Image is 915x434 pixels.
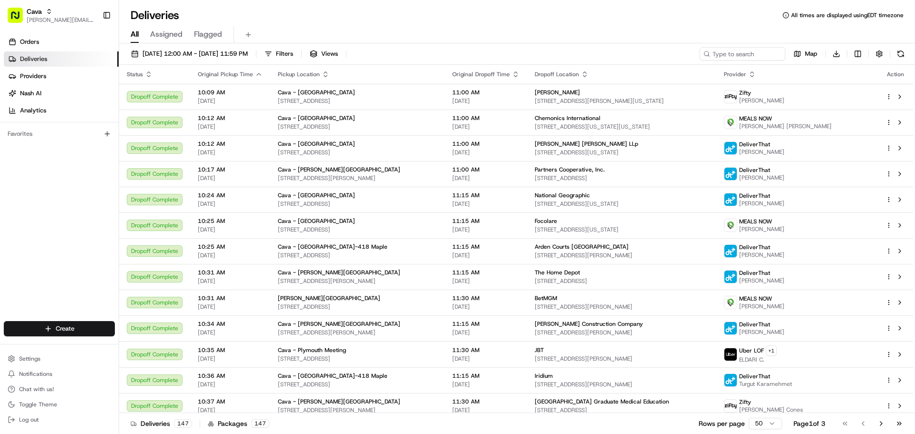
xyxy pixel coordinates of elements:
span: [DATE] [452,303,519,311]
span: National Geographic [535,192,590,199]
span: 10:24 AM [198,192,263,199]
span: [STREET_ADDRESS][US_STATE] [535,200,709,208]
span: Focolare [535,217,557,225]
a: 📗Knowledge Base [6,209,77,226]
a: Providers [4,69,119,84]
span: [PERSON_NAME] [739,225,784,233]
span: Assigned [150,29,183,40]
button: Toggle Theme [4,398,115,411]
a: Powered byPylon [67,236,115,243]
div: Past conversations [10,124,61,131]
span: [PERSON_NAME] [739,251,784,259]
button: See all [148,122,173,133]
span: DeliverThat [739,269,770,277]
span: Status [127,71,143,78]
p: Welcome 👋 [10,38,173,53]
span: [DATE] [198,252,263,259]
a: Nash AI [4,86,119,101]
img: profile_deliverthat_partner.png [724,271,737,283]
span: Cava - [GEOGRAPHIC_DATA] [278,217,355,225]
button: Chat with us! [4,383,115,396]
span: [STREET_ADDRESS] [278,303,437,311]
span: [PERSON_NAME] [30,148,77,155]
span: ELDARI C. [739,356,777,363]
span: [STREET_ADDRESS] [535,277,709,285]
span: MEALS NOW [739,295,772,303]
span: 11:30 AM [452,398,519,405]
span: Filters [276,50,293,58]
span: [DATE] [452,381,519,388]
img: profile_deliverthat_partner.png [724,142,737,154]
span: [STREET_ADDRESS] [278,252,437,259]
input: Clear [25,61,157,71]
img: 1724597045416-56b7ee45-8013-43a0-a6f9-03cb97ddad50 [20,91,37,108]
span: [STREET_ADDRESS] [278,97,437,105]
span: Turgut Karamehmet [739,380,792,388]
span: [PERSON_NAME] [739,97,784,104]
span: [STREET_ADDRESS][PERSON_NAME] [278,329,437,336]
span: Pickup Location [278,71,320,78]
span: 11:15 AM [452,269,519,276]
h1: Deliveries [131,8,179,23]
div: Favorites [4,126,115,141]
span: 11:00 AM [452,140,519,148]
span: MEALS NOW [739,218,772,225]
span: [PERSON_NAME] [739,200,784,207]
a: Analytics [4,103,119,118]
div: 💻 [81,214,88,222]
span: Partners Cooperative, Inc. [535,166,605,173]
img: melas_now_logo.png [724,219,737,232]
span: [DATE] [452,252,519,259]
div: 📗 [10,214,17,222]
div: 147 [251,419,269,428]
span: Zifty [739,398,751,406]
span: [DATE] [452,200,519,208]
span: [DATE] [452,149,519,156]
span: Provider [724,71,746,78]
span: 10:12 AM [198,140,263,148]
button: Settings [4,352,115,365]
span: [DATE] [198,123,263,131]
img: Jaimie Jaretsky [10,164,25,180]
span: Analytics [20,106,46,115]
span: [PERSON_NAME] [739,303,784,310]
span: [DATE] [452,329,519,336]
span: 11:00 AM [452,114,519,122]
span: [PERSON_NAME] [739,277,784,284]
input: Type to search [700,47,785,61]
button: Cava [27,7,42,16]
span: [STREET_ADDRESS][PERSON_NAME] [278,406,437,414]
span: Chat with us! [19,385,54,393]
img: melas_now_logo.png [724,296,737,309]
span: Orders [20,38,39,46]
span: DeliverThat [739,192,770,200]
span: Flagged [194,29,222,40]
span: [STREET_ADDRESS][US_STATE][US_STATE] [535,123,709,131]
span: [DATE] [198,226,263,233]
button: +1 [766,345,777,356]
span: [DATE] [198,174,263,182]
span: 10:17 AM [198,166,263,173]
span: All times are displayed using EDT timezone [791,11,904,19]
span: Zifty [739,89,751,97]
span: Cava - [GEOGRAPHIC_DATA] [278,192,355,199]
span: [STREET_ADDRESS][PERSON_NAME] [535,303,709,311]
span: [PERSON_NAME] [PERSON_NAME] [739,122,832,130]
span: [PERSON_NAME] [739,328,784,336]
button: Refresh [894,47,907,61]
span: 10:25 AM [198,243,263,251]
span: • [79,173,82,181]
span: [DATE] [198,329,263,336]
span: • [79,148,82,155]
a: Orders [4,34,119,50]
span: The Home Depot [535,269,580,276]
span: [STREET_ADDRESS] [278,123,437,131]
span: 11:00 AM [452,89,519,96]
span: [DATE] [452,123,519,131]
div: Start new chat [43,91,156,101]
img: Grace Nketiah [10,139,25,154]
span: 10:37 AM [198,398,263,405]
span: [DATE] [198,97,263,105]
img: zifty-logo-trans-sq.png [724,91,737,103]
